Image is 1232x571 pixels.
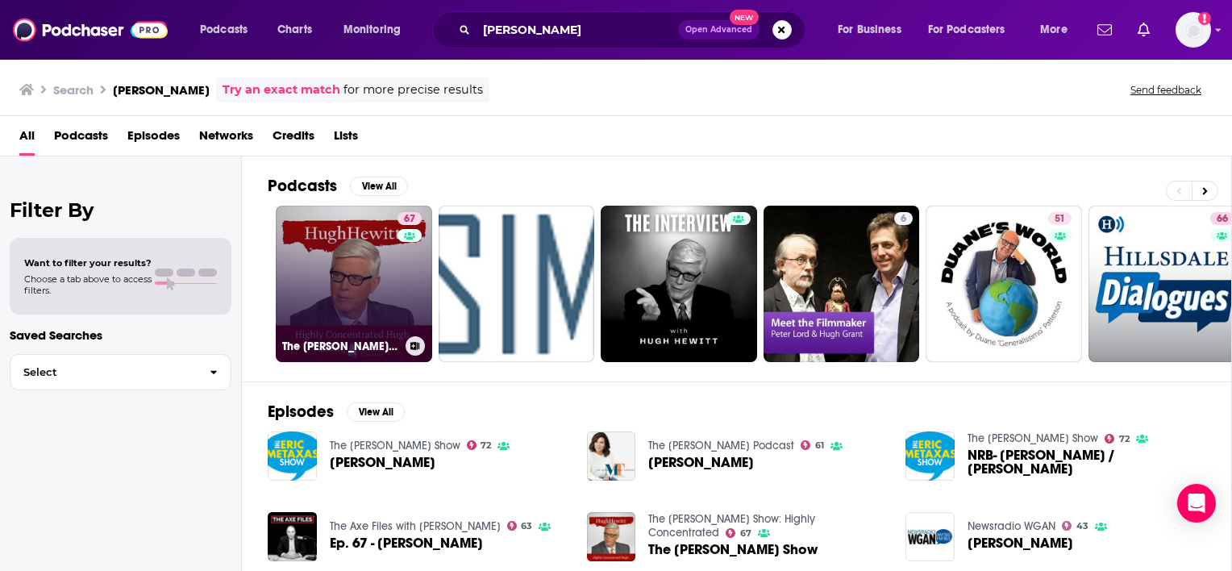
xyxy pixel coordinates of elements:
[648,543,818,556] a: The Hugh Hewitt Show
[801,440,824,450] a: 61
[1176,12,1211,48] img: User Profile
[447,11,821,48] div: Search podcasts, credits, & more...
[404,211,415,227] span: 67
[24,273,152,296] span: Choose a tab above to access filters.
[347,402,405,422] button: View All
[1198,12,1211,25] svg: Add a profile image
[273,123,314,156] a: Credits
[24,257,152,269] span: Want to filter your results?
[968,431,1098,445] a: The Eric Metaxas Show
[332,17,422,43] button: open menu
[330,456,435,469] a: Hugh Hewitt
[1105,434,1130,444] a: 72
[268,431,317,481] img: Hugh Hewitt
[267,17,322,43] a: Charts
[968,448,1205,476] a: NRB- Paul Jacobs / Hugh Hewitt
[10,327,231,343] p: Saved Searches
[268,176,337,196] h2: Podcasts
[726,528,751,538] a: 67
[587,431,636,481] img: Hugh Hewitt
[268,402,334,422] h2: Episodes
[678,20,760,40] button: Open AdvancedNew
[334,123,358,156] a: Lists
[13,15,168,45] img: Podchaser - Follow, Share and Rate Podcasts
[1055,211,1065,227] span: 51
[968,519,1055,533] a: Newsradio WGAN
[685,26,752,34] span: Open Advanced
[1029,17,1088,43] button: open menu
[648,456,754,469] span: [PERSON_NAME]
[268,176,408,196] a: PodcastsView All
[330,439,460,452] a: The Eric Metaxas Show
[1119,436,1130,443] span: 72
[19,123,35,156] a: All
[648,456,754,469] a: Hugh Hewitt
[223,81,340,99] a: Try an exact match
[1062,521,1088,531] a: 43
[587,512,636,561] img: The Hugh Hewitt Show
[54,123,108,156] a: Podcasts
[330,536,483,550] a: Ep. 67 - Hugh Hewitt
[507,521,533,531] a: 63
[1177,484,1216,523] div: Open Intercom Messenger
[268,402,405,422] a: EpisodesView All
[477,17,678,43] input: Search podcasts, credits, & more...
[1091,16,1118,44] a: Show notifications dropdown
[968,448,1205,476] span: NRB- [PERSON_NAME] / [PERSON_NAME]
[918,17,1029,43] button: open menu
[968,536,1073,550] span: [PERSON_NAME]
[330,536,483,550] span: Ep. 67 - [PERSON_NAME]
[764,206,920,362] a: 6
[730,10,759,25] span: New
[481,442,491,449] span: 72
[343,81,483,99] span: for more precise results
[894,212,913,225] a: 6
[968,536,1073,550] a: Hugh Hewitt
[1176,12,1211,48] span: Logged in as carisahays
[268,512,317,561] img: Ep. 67 - Hugh Hewitt
[10,198,231,222] h2: Filter By
[740,530,751,537] span: 67
[826,17,922,43] button: open menu
[127,123,180,156] a: Episodes
[1131,16,1156,44] a: Show notifications dropdown
[928,19,1005,41] span: For Podcasters
[397,212,422,225] a: 67
[330,519,501,533] a: The Axe Files with David Axelrod
[276,206,432,362] a: 67The [PERSON_NAME] Show: Highly Concentrated
[1048,212,1072,225] a: 51
[905,431,955,481] a: NRB- Paul Jacobs / Hugh Hewitt
[282,340,399,353] h3: The [PERSON_NAME] Show: Highly Concentrated
[815,442,824,449] span: 61
[467,440,492,450] a: 72
[1217,211,1228,227] span: 66
[1040,19,1068,41] span: More
[905,512,955,561] img: Hugh Hewitt
[277,19,312,41] span: Charts
[901,211,906,227] span: 6
[330,456,435,469] span: [PERSON_NAME]
[1126,83,1206,97] button: Send feedback
[648,543,818,556] span: The [PERSON_NAME] Show
[1176,12,1211,48] button: Show profile menu
[343,19,401,41] span: Monitoring
[53,82,94,98] h3: Search
[113,82,210,98] h3: [PERSON_NAME]
[648,439,794,452] a: The Michele Tafoya Podcast
[199,123,253,156] a: Networks
[10,367,197,377] span: Select
[10,354,231,390] button: Select
[648,512,815,540] a: The Hugh Hewitt Show: Highly Concentrated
